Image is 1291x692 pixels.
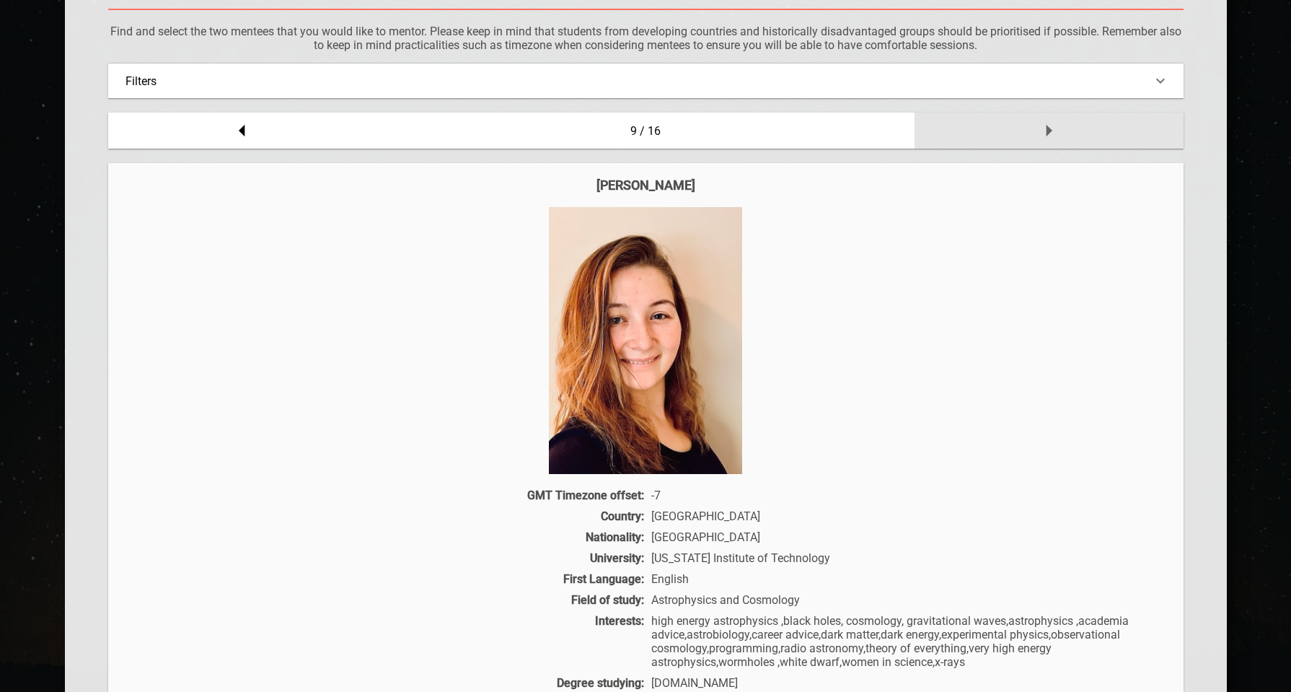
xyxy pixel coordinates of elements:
[123,530,648,544] div: Nationality:
[123,593,648,607] div: Field of study:
[648,509,1169,523] div: [GEOGRAPHIC_DATA]
[648,572,1169,586] div: English
[125,74,1166,88] div: Filters
[123,572,648,586] div: First Language:
[108,25,1184,52] p: Find and select the two mentees that you would like to mentor. Please keep in mind that students ...
[108,63,1184,98] div: Filters
[123,614,648,669] div: Interests:
[123,178,1169,193] div: [PERSON_NAME]
[648,593,1169,607] div: Astrophysics and Cosmology
[648,551,1169,565] div: [US_STATE] Institute of Technology
[123,509,648,523] div: Country:
[123,489,648,502] div: GMT Timezone offset:
[123,676,648,690] div: Degree studying:
[376,113,915,149] div: 9 / 16
[648,530,1169,544] div: [GEOGRAPHIC_DATA]
[648,676,1169,690] div: [DOMAIN_NAME]
[123,551,648,565] div: University:
[648,614,1169,669] div: high energy astrophysics ,black holes, cosmology, gravitational waves,astrophysics ,academia advi...
[648,489,1169,502] div: -7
